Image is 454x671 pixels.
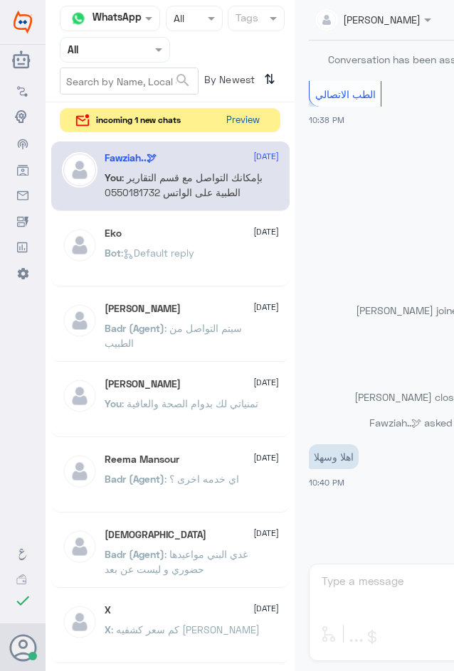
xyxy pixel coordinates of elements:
span: : تمنياتي لك بدوام الصحة والعافية [122,397,258,409]
span: X [105,623,111,635]
button: search [174,69,191,92]
p: 28/8/2025, 10:40 PM [309,444,359,469]
span: [DATE] [253,301,279,313]
h5: Reema Mansour [105,453,179,466]
span: [DATE] [253,451,279,464]
span: [DATE] [253,150,279,163]
span: [DATE] [253,527,279,540]
span: : Default reply [121,247,194,259]
span: You [105,171,122,183]
span: You [105,397,122,409]
span: Badr (Agent) [105,322,164,334]
button: Avatar [9,634,36,661]
span: [DATE] [253,225,279,238]
img: defaultAdmin.png [62,453,97,489]
img: defaultAdmin.png [62,152,97,188]
span: incoming 1 new chats [96,114,181,127]
i: check [14,592,31,609]
h5: X [105,604,111,616]
span: Badr (Agent) [105,473,164,485]
span: 10:38 PM [309,115,344,124]
img: Widebot Logo [14,11,32,33]
div: Tags [233,10,258,28]
span: By Newest [199,68,258,96]
h5: سبحان الله [105,529,206,541]
img: defaultAdmin.png [62,604,97,640]
span: Badr (Agent) [105,548,164,560]
img: whatsapp.png [68,8,89,29]
h5: Anas [105,303,181,315]
button: Preview [220,109,265,132]
img: defaultAdmin.png [62,227,97,263]
span: search [174,72,191,89]
span: [DATE] [253,376,279,389]
h5: Fawziah..🕊 [105,152,157,164]
img: defaultAdmin.png [62,529,97,564]
h5: Mohammed ALRASHED [105,378,181,390]
span: : سيتم التواصل من الطبيب [105,322,242,349]
img: defaultAdmin.png [62,378,97,414]
span: : بإمكانك التواصل مع قسم التقارير الطبية على الواتس 0550181732 [105,171,263,198]
input: Search by Name, Local etc… [60,68,198,94]
img: defaultAdmin.png [62,303,97,338]
span: : اي خدمه اخرى ؟ [164,473,239,485]
span: : كم سعر كشفيه [PERSON_NAME] [111,623,260,635]
span: : غدي البني مواعيدها حضوري و ليست عن بعد [105,548,248,575]
span: Bot [105,247,121,259]
span: الطب الاتصالي [315,88,376,100]
span: 10:40 PM [309,478,344,487]
span: [DATE] [253,602,279,615]
i: ⇅ [264,68,275,91]
h5: Eko [105,227,122,240]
